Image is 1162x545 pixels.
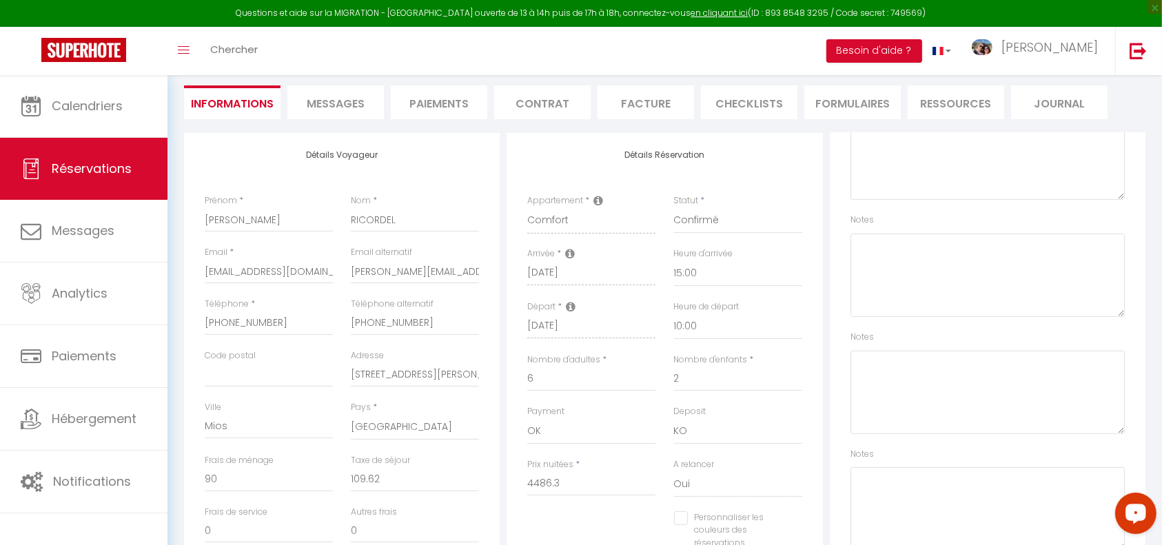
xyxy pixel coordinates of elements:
li: Contrat [494,85,591,119]
label: Prénom [205,194,237,207]
label: Arrivée [527,247,555,260]
label: Téléphone alternatif [351,298,434,311]
label: Notes [850,448,874,461]
label: Ville [205,401,221,414]
label: Départ [527,300,555,313]
label: Deposit [674,405,706,418]
label: Code postal [205,349,256,362]
iframe: LiveChat chat widget [1104,487,1162,545]
label: Nombre d'enfants [674,353,748,367]
label: Nombre d'adultes [527,353,600,367]
img: Super Booking [41,38,126,62]
label: Téléphone [205,298,249,311]
li: Journal [1011,85,1108,119]
a: ... [PERSON_NAME] [961,27,1115,75]
span: Hébergement [52,410,136,427]
span: Messages [307,96,365,112]
label: Autres frais [351,506,397,519]
li: FORMULAIRES [804,85,901,119]
li: Informations [184,85,281,119]
li: CHECKLISTS [701,85,797,119]
label: Taxe de séjour [351,454,410,467]
li: Paiements [391,85,487,119]
label: Payment [527,405,564,418]
a: en cliquant ici [691,7,748,19]
label: Nom [351,194,371,207]
label: Email alternatif [351,246,412,259]
li: Ressources [908,85,1004,119]
span: Chercher [210,42,258,56]
label: Appartement [527,194,583,207]
label: Adresse [351,349,384,362]
span: Calendriers [52,97,123,114]
li: Facture [598,85,694,119]
span: [PERSON_NAME] [1001,39,1098,56]
span: Notifications [53,473,131,490]
span: Analytics [52,285,108,302]
img: ... [972,39,992,55]
span: Réservations [52,160,132,177]
span: Messages [52,222,114,239]
h4: Détails Réservation [527,150,802,160]
label: Statut [674,194,699,207]
label: Heure d'arrivée [674,247,733,260]
label: Notes [850,331,874,344]
label: Frais de ménage [205,454,274,467]
label: A relancer [674,458,715,471]
label: Notes [850,214,874,227]
button: Besoin d'aide ? [826,39,922,63]
span: Paiements [52,347,116,364]
label: Pays [351,401,371,414]
label: Email [205,246,227,259]
h4: Détails Voyageur [205,150,479,160]
a: Chercher [200,27,268,75]
label: Frais de service [205,506,267,519]
label: Prix nuitées [527,458,573,471]
img: logout [1130,42,1147,59]
label: Heure de départ [674,300,740,313]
